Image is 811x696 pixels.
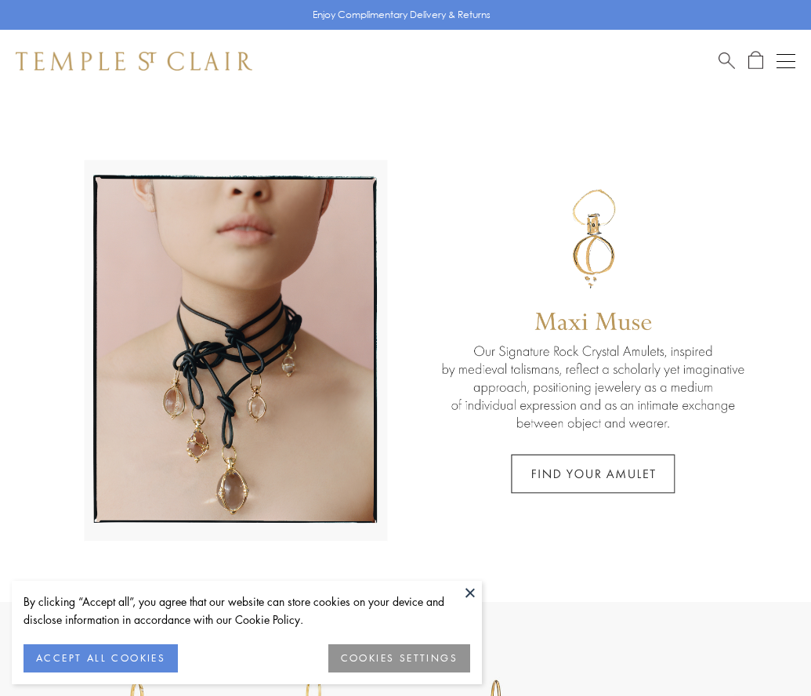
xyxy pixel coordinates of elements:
a: Open Shopping Bag [748,51,763,71]
a: Search [719,51,735,71]
img: Temple St. Clair [16,52,252,71]
button: ACCEPT ALL COOKIES [24,644,178,672]
button: COOKIES SETTINGS [328,644,470,672]
div: By clicking “Accept all”, you agree that our website can store cookies on your device and disclos... [24,593,470,629]
button: Open navigation [777,52,795,71]
p: Enjoy Complimentary Delivery & Returns [313,7,491,23]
